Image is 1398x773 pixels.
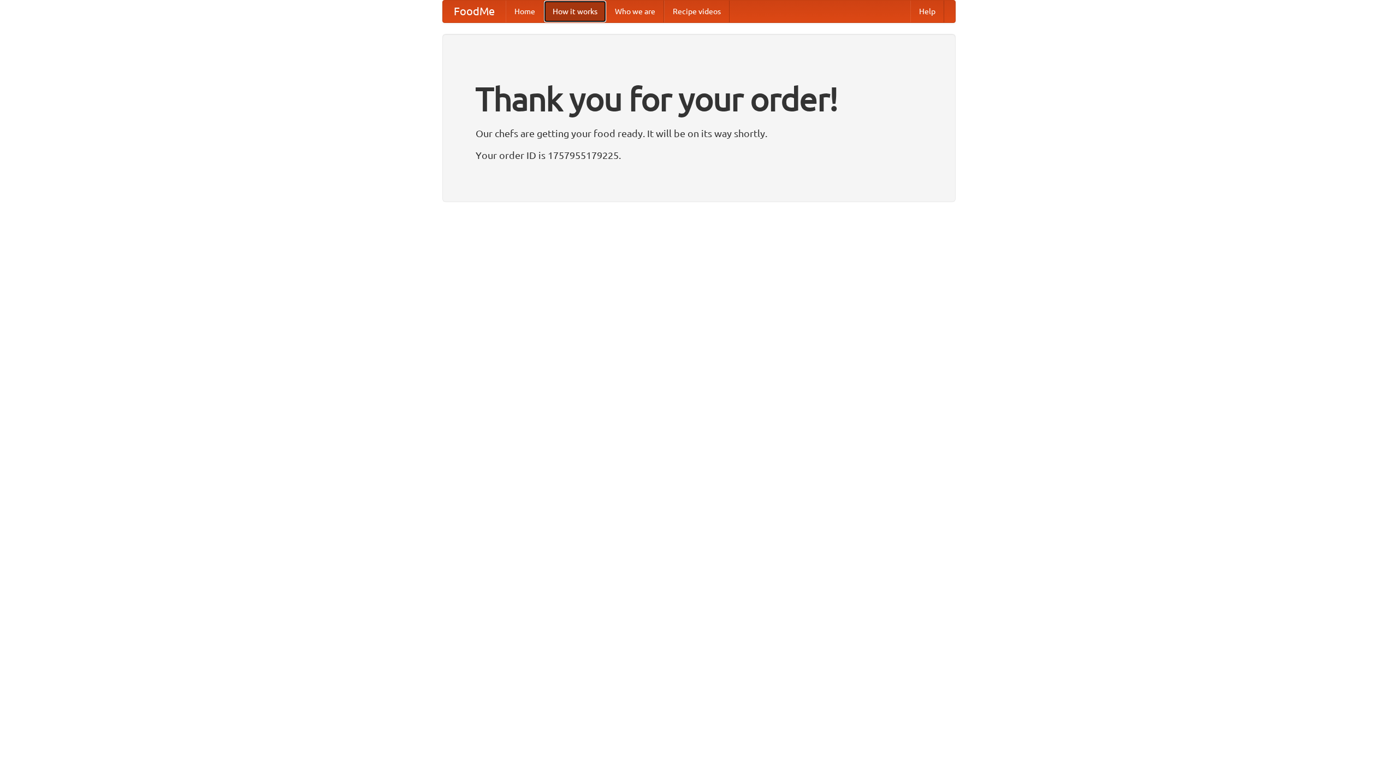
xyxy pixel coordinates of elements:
[506,1,544,22] a: Home
[544,1,606,22] a: How it works
[664,1,730,22] a: Recipe videos
[910,1,944,22] a: Help
[476,125,922,141] p: Our chefs are getting your food ready. It will be on its way shortly.
[606,1,664,22] a: Who we are
[476,73,922,125] h1: Thank you for your order!
[476,147,922,163] p: Your order ID is 1757955179225.
[443,1,506,22] a: FoodMe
